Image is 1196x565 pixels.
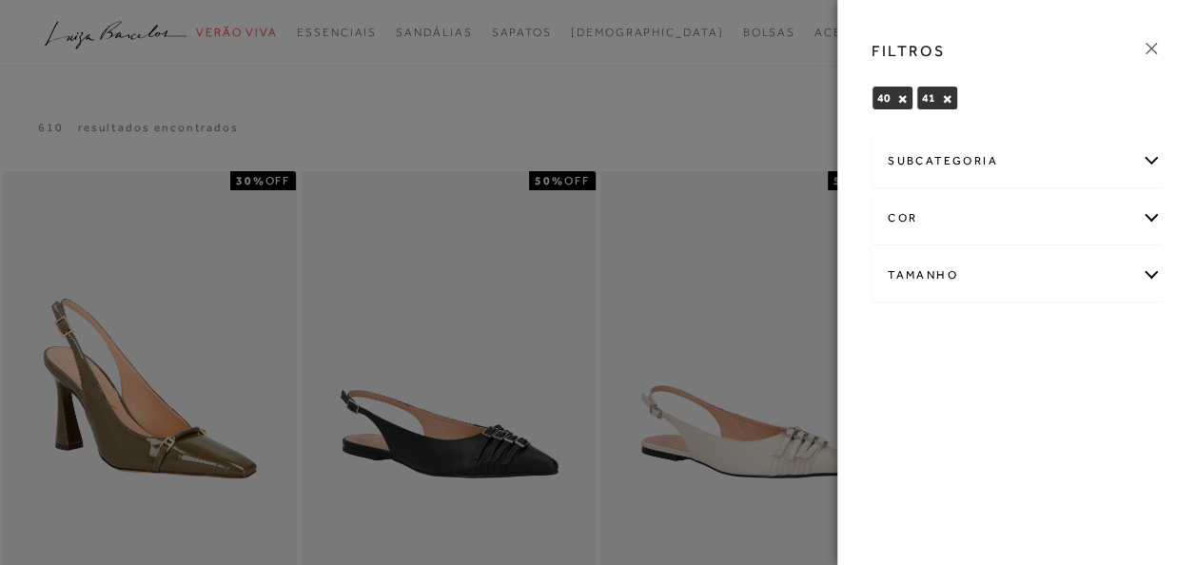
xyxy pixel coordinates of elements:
[942,92,952,106] button: 41 Close
[872,193,1161,244] div: cor
[872,136,1161,186] div: subcategoria
[872,40,945,62] h3: FILTROS
[872,250,1161,301] div: Tamanho
[897,92,908,106] button: 40 Close
[877,91,891,105] span: 40
[922,91,935,105] span: 41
